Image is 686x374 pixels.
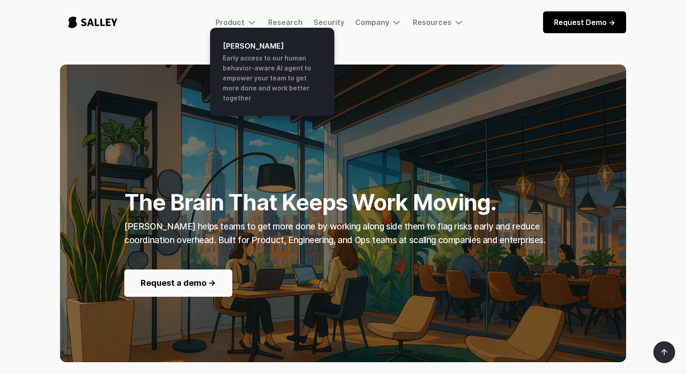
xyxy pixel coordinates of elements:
div: Resources [413,17,464,28]
a: [PERSON_NAME]Early access to our human behavior-aware AI agent to empower your team to get more d... [216,33,329,110]
a: Request a demo -> [124,269,232,297]
div: Product [216,17,257,28]
a: Request Demo -> [543,11,626,33]
a: Research [268,18,303,27]
a: home [60,7,126,37]
nav: Product [210,28,334,116]
strong: [PERSON_NAME] helps teams to get more done by working along side them to flag risks early and red... [124,221,546,245]
div: Early access to our human behavior-aware AI agent to empower your team to get more done and work ... [223,53,322,103]
h6: [PERSON_NAME] [223,40,322,51]
strong: The Brain That Keeps Work Moving. [124,189,496,216]
div: Company [355,18,389,27]
div: Company [355,17,402,28]
a: Security [314,18,344,27]
div: Product [216,18,245,27]
div: Resources [413,18,451,27]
